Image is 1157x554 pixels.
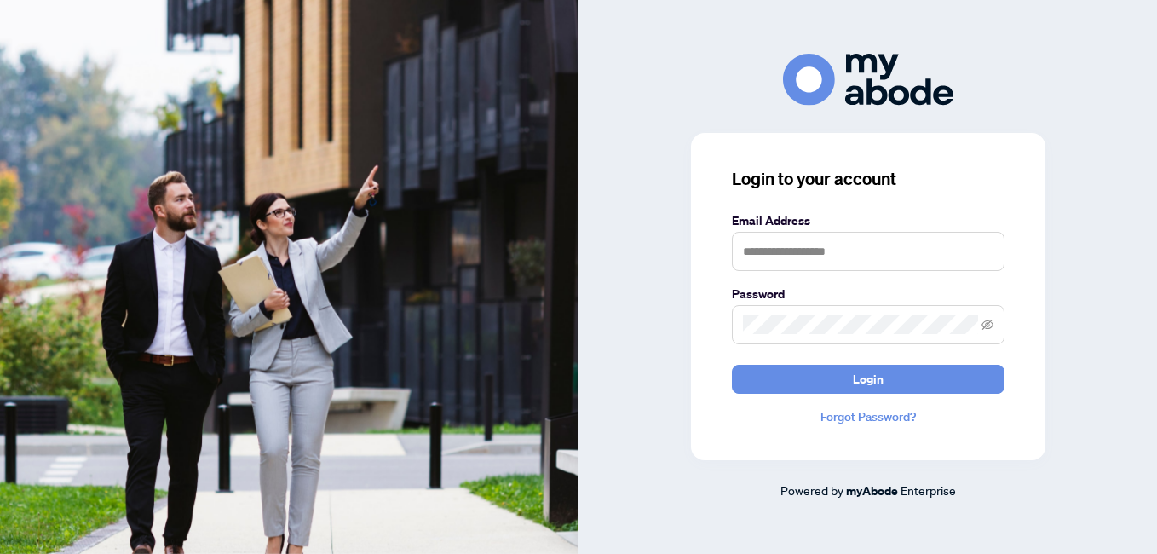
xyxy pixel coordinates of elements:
label: Email Address [732,211,1004,230]
button: Login [732,365,1004,394]
span: Powered by [780,482,843,498]
span: Login [853,366,884,393]
h3: Login to your account [732,167,1004,191]
label: Password [732,285,1004,303]
a: Forgot Password? [732,407,1004,426]
a: myAbode [846,482,898,500]
img: ma-logo [783,54,953,106]
span: eye-invisible [981,319,993,331]
span: Enterprise [901,482,956,498]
